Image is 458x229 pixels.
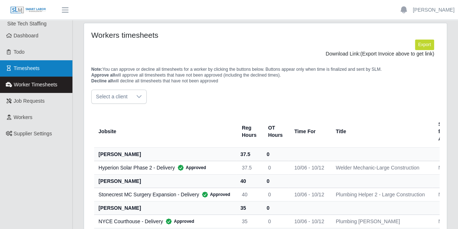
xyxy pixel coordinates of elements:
td: 10/06 - 10/12 [289,214,330,228]
span: (Export Invoice above to get link) [360,51,434,57]
th: 0 [262,174,288,188]
th: OT Hours [262,115,288,148]
span: Todo [14,49,25,55]
div: NYCE Courthouse - Delivery [98,218,230,225]
span: Worker Timesheets [14,82,57,87]
th: [PERSON_NAME] [94,174,236,188]
td: 10/06 - 10/12 [289,161,330,174]
p: You can approve or decline all timesheets for a worker by clicking the buttons below. Buttons app... [91,66,440,84]
th: Title [330,115,432,148]
span: Supplier Settings [14,131,52,136]
span: Site Tech Staffing [7,21,46,26]
th: Reg Hours [236,115,262,148]
span: Approved [199,191,230,198]
th: 35 [236,201,262,214]
span: Approved [163,218,194,225]
div: Hyperion Solar Phase 2 - Delivery [98,164,230,171]
span: Timesheets [14,65,40,71]
th: Time For [289,115,330,148]
td: 0 [262,188,288,201]
td: No [433,188,457,201]
span: Workers [14,114,33,120]
td: Plumbing Helper 2 - Large Construction [330,188,432,201]
th: 37.5 [236,147,262,161]
span: Select a client [92,90,132,103]
a: [PERSON_NAME] [413,6,454,14]
td: 0 [262,214,288,228]
th: Jobsite [94,115,236,148]
td: 10/06 - 10/12 [289,188,330,201]
td: Plumbing [PERSON_NAME] [330,214,432,228]
button: Export [415,40,434,50]
th: Sent for Appr. [433,115,457,148]
th: 0 [262,147,288,161]
td: 0 [262,161,288,174]
span: Decline all [91,78,113,83]
div: Download Link: [97,50,434,58]
span: Approved [175,164,206,171]
th: 0 [262,201,288,214]
img: SLM Logo [10,6,46,14]
th: 40 [236,174,262,188]
td: Welder Mechanic-Large Construction [330,161,432,174]
td: No [433,161,457,174]
td: 40 [236,188,262,201]
td: No [433,214,457,228]
span: Approve all [91,73,115,78]
th: [PERSON_NAME] [94,201,236,214]
span: Note: [91,67,102,72]
th: [PERSON_NAME] [94,147,236,161]
td: 37.5 [236,161,262,174]
h4: Workers timesheets [91,30,230,40]
span: Dashboard [14,33,39,38]
td: 35 [236,214,262,228]
span: Job Requests [14,98,45,104]
div: Stonecrest MC Surgery Expansion - Delivery [98,191,230,198]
